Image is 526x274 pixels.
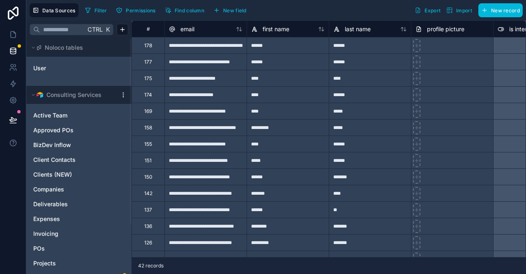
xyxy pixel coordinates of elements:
div: 126 [144,239,152,246]
button: Import [443,3,475,17]
div: 137 [144,207,152,213]
span: Export [424,7,441,14]
span: BizDev Inflow [33,141,71,149]
button: Export [412,3,443,17]
a: Projects [33,259,108,267]
span: Permissions [126,7,155,14]
span: Projects [33,259,56,267]
a: Invoicing [33,230,108,238]
button: Data Sources [30,3,78,17]
span: profile picture [427,25,464,33]
span: User [33,64,46,72]
button: Noloco tables [30,42,123,53]
a: Client Contacts [33,156,108,164]
div: Client Contacts [30,153,128,166]
div: 155 [144,141,152,147]
a: Approved POs [33,126,108,134]
span: K [105,27,111,32]
span: Find column [175,7,204,14]
a: Expenses [33,215,108,223]
div: Expenses [30,212,128,226]
a: New record [475,3,523,17]
span: Client Contacts [33,156,76,164]
span: Import [456,7,472,14]
span: POs [33,244,45,253]
div: 142 [144,190,152,197]
a: Clients (NEW) [33,170,108,179]
span: last name [345,25,371,33]
div: POs [30,242,128,255]
span: Invoicing [33,230,58,238]
button: Find column [162,4,207,16]
span: Clients (NEW) [33,170,72,179]
div: Approved POs [30,124,128,137]
span: Expenses [33,215,60,223]
div: 150 [144,174,152,180]
div: 175 [144,75,152,82]
span: Data Sources [42,7,76,14]
div: 124 [144,256,152,262]
div: Projects [30,257,128,270]
button: Airtable LogoConsulting Services [30,89,117,101]
span: Approved POs [33,126,74,134]
span: Noloco tables [45,44,83,52]
a: Permissions [113,4,161,16]
a: Deliverables [33,200,108,208]
div: User [30,62,128,75]
span: Ctrl [87,24,104,35]
div: 169 [144,108,152,115]
span: Companies [33,185,64,193]
button: Permissions [113,4,158,16]
button: New record [478,3,523,17]
div: 178 [144,42,152,49]
div: BizDev Inflow [30,138,128,152]
span: Deliverables [33,200,68,208]
span: email [180,25,194,33]
span: New field [223,7,247,14]
span: Active Team [33,111,67,120]
a: User [33,64,100,72]
div: Invoicing [30,227,128,240]
a: POs [33,244,108,253]
span: first name [263,25,289,33]
div: 177 [144,59,152,65]
div: 174 [144,92,152,98]
div: 151 [145,157,152,164]
img: Airtable Logo [37,92,43,98]
button: Filter [82,4,110,16]
div: Companies [30,183,128,196]
span: Filter [95,7,107,14]
div: 158 [144,124,152,131]
div: Deliverables [30,198,128,211]
div: # [138,26,158,32]
div: Active Team [30,109,128,122]
a: BizDev Inflow [33,141,108,149]
div: Clients (NEW) [30,168,128,181]
a: Companies [33,185,108,193]
span: 42 records [138,262,164,269]
span: Consulting Services [46,91,102,99]
button: New field [210,4,249,16]
a: Active Team [33,111,108,120]
span: New record [491,7,520,14]
div: 136 [144,223,152,230]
